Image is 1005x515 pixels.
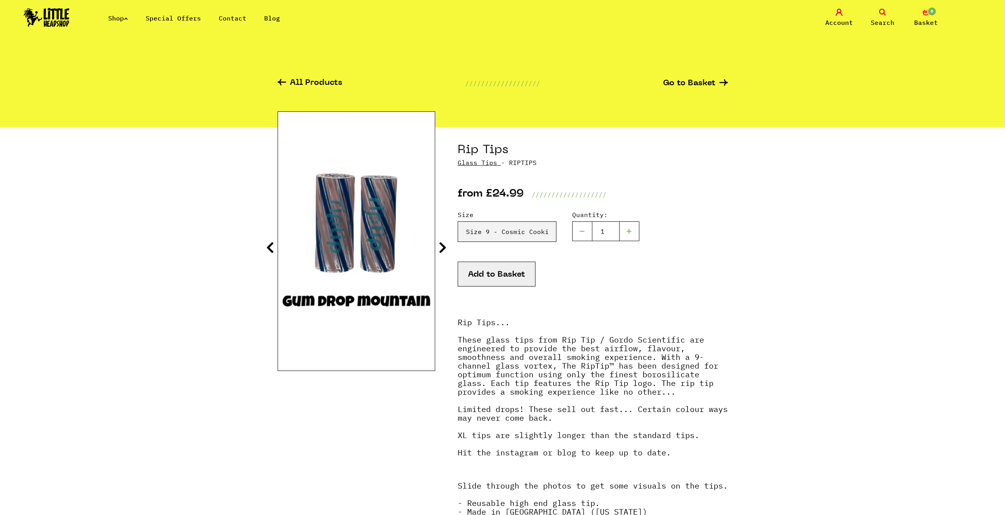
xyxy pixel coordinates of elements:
[219,14,246,22] a: Contact
[458,317,728,458] strong: Rip Tips... These glass tips from Rip Tip / Gordo Scientific are engineered to provide the best a...
[592,221,620,241] input: 1
[458,210,556,219] label: Size
[458,158,728,167] p: · RIPTIPS
[458,262,535,287] button: Add to Basket
[458,159,497,167] a: Glass Tips
[465,79,540,88] p: ///////////////////
[108,14,128,22] a: Shop
[863,9,902,27] a: Search
[532,190,607,199] p: ///////////////////
[458,143,728,158] h1: Rip Tips
[871,18,894,27] span: Search
[906,9,946,27] a: 0 Basket
[278,143,435,339] img: Rip Tips image 6
[914,18,938,27] span: Basket
[927,7,937,16] span: 0
[24,8,70,27] img: Little Head Shop Logo
[278,79,342,88] a: All Products
[572,210,639,219] label: Quantity:
[663,79,728,88] a: Go to Basket
[458,190,524,199] p: from £24.99
[264,14,280,22] a: Blog
[146,14,201,22] a: Special Offers
[825,18,853,27] span: Account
